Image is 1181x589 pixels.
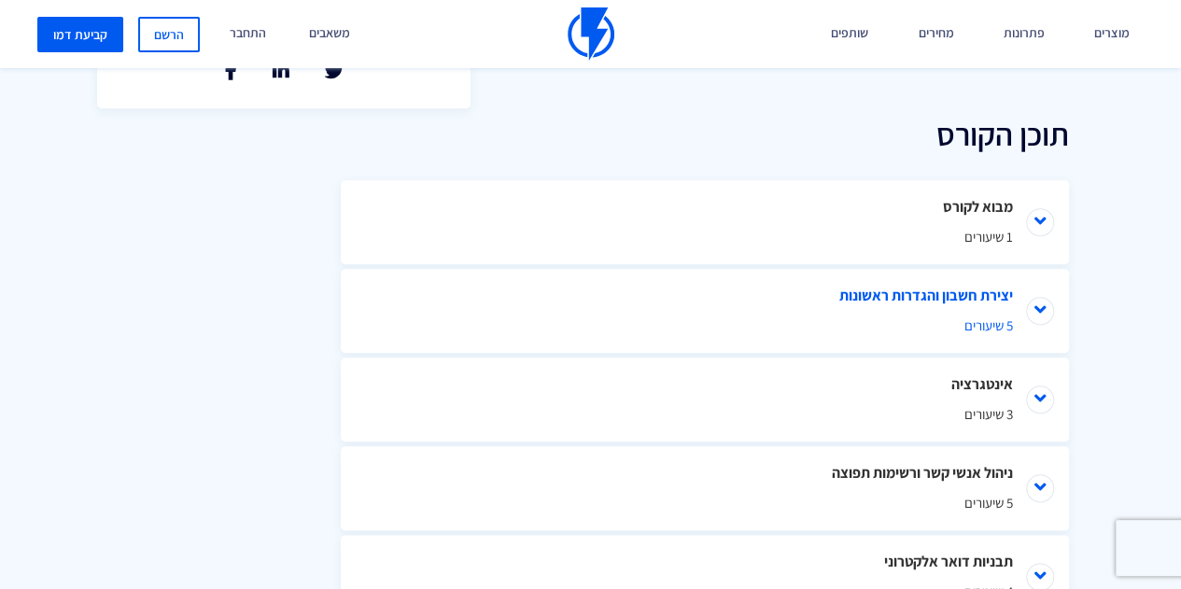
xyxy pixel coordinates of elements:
h2: תוכן הקורס [341,117,1069,151]
a: שתף בפייסבוק [225,62,237,80]
a: הרשם [138,17,200,52]
a: שתף בטוויטר [325,62,344,80]
a: שתף בלינקאדין [273,62,289,80]
li: יצירת חשבון והגדרות ראשונות [341,269,1069,353]
span: 1 שיעורים [397,227,1013,246]
span: 5 שיעורים [397,493,1013,512]
span: 5 שיעורים [397,316,1013,335]
a: קביעת דמו [37,17,123,52]
li: מבוא לקורס [341,180,1069,264]
span: 3 שיעורים [397,404,1013,424]
li: אינטגרציה [341,358,1069,442]
li: ניהול אנשי קשר ורשימות תפוצה [341,446,1069,530]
